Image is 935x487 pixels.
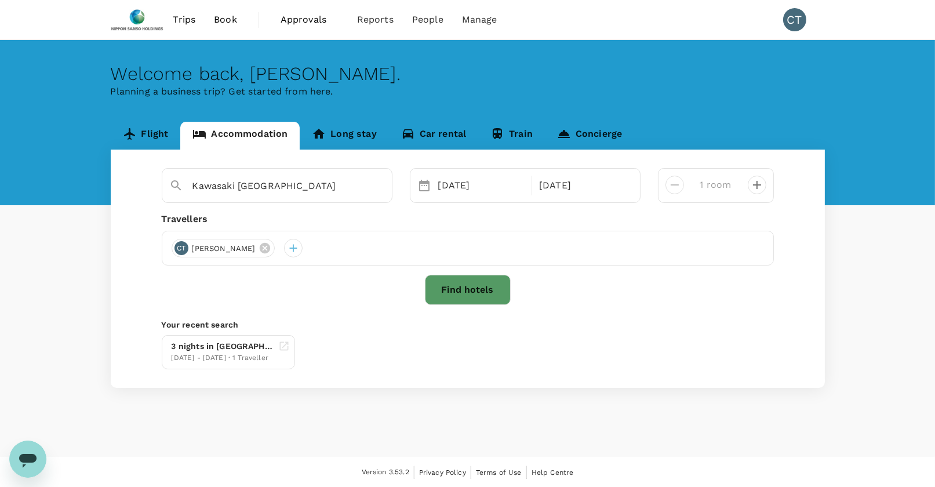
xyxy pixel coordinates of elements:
div: CT [174,241,188,255]
div: CT[PERSON_NAME] [172,239,275,257]
a: Help Centre [532,466,574,479]
input: Add rooms [693,176,738,194]
span: [PERSON_NAME] [185,243,263,255]
button: Open [384,185,386,187]
button: Find hotels [425,275,511,305]
a: Car rental [389,122,479,150]
input: Search cities, hotels, work locations [192,177,352,195]
img: Nippon Sanso Holdings Singapore Pte Ltd [111,7,164,32]
button: decrease [748,176,766,194]
p: Your recent search [162,319,774,330]
div: [DATE] - [DATE] · 1 Traveller [172,352,274,364]
iframe: Button to launch messaging window [9,441,46,478]
span: Manage [462,13,497,27]
a: Train [478,122,545,150]
span: Help Centre [532,468,574,477]
div: Welcome back , [PERSON_NAME] . [111,63,825,85]
div: CT [783,8,806,31]
span: Trips [173,13,195,27]
div: [DATE] [434,174,530,197]
span: Terms of Use [476,468,522,477]
span: Book [214,13,237,27]
p: Planning a business trip? Get started from here. [111,85,825,99]
div: 3 nights in [GEOGRAPHIC_DATA] [172,340,274,352]
div: [DATE] [534,174,631,197]
a: Flight [111,122,181,150]
a: Concierge [545,122,634,150]
span: Approvals [281,13,339,27]
span: People [412,13,443,27]
a: Accommodation [180,122,300,150]
span: Privacy Policy [419,468,466,477]
a: Privacy Policy [419,466,466,479]
div: Travellers [162,212,774,226]
span: Reports [357,13,394,27]
a: Long stay [300,122,388,150]
span: Version 3.53.2 [362,467,409,478]
a: Terms of Use [476,466,522,479]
